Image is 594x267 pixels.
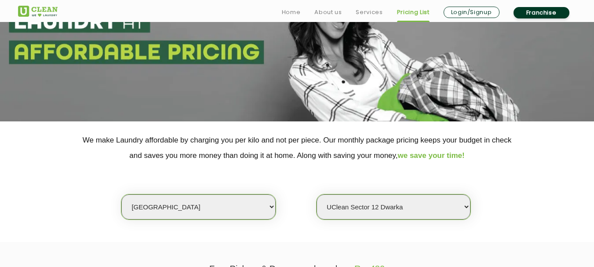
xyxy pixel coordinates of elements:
[18,6,58,17] img: UClean Laundry and Dry Cleaning
[444,7,499,18] a: Login/Signup
[314,7,342,18] a: About us
[398,151,465,160] span: we save your time!
[18,132,576,163] p: We make Laundry affordable by charging you per kilo and not per piece. Our monthly package pricin...
[356,7,383,18] a: Services
[282,7,301,18] a: Home
[397,7,430,18] a: Pricing List
[514,7,569,18] a: Franchise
